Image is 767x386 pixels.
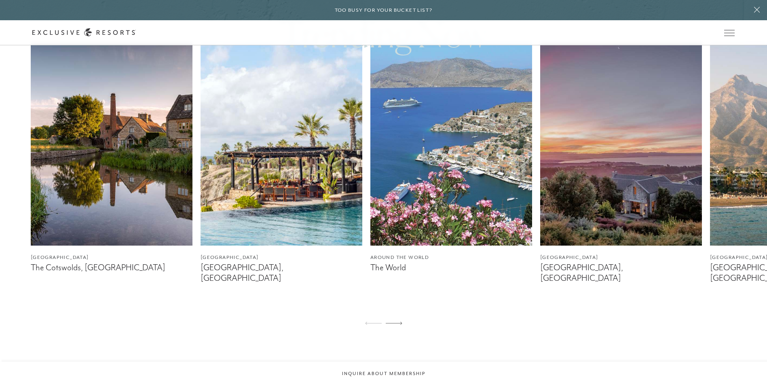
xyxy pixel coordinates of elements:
h6: Too busy for your bucket list? [335,6,433,14]
a: [GEOGRAPHIC_DATA][GEOGRAPHIC_DATA], [GEOGRAPHIC_DATA] [540,43,702,283]
figcaption: [GEOGRAPHIC_DATA] [31,254,192,261]
figcaption: Around the World [370,254,532,261]
a: [GEOGRAPHIC_DATA]The Cotswolds, [GEOGRAPHIC_DATA] [31,43,192,273]
figcaption: The World [370,263,532,273]
a: Around the WorldThe World [370,43,532,273]
figcaption: [GEOGRAPHIC_DATA] [201,254,362,261]
figcaption: [GEOGRAPHIC_DATA] [540,254,702,261]
button: Open navigation [724,30,735,36]
figcaption: [GEOGRAPHIC_DATA], [GEOGRAPHIC_DATA] [201,263,362,283]
figcaption: The Cotswolds, [GEOGRAPHIC_DATA] [31,263,192,273]
a: [GEOGRAPHIC_DATA][GEOGRAPHIC_DATA], [GEOGRAPHIC_DATA] [201,43,362,283]
figcaption: [GEOGRAPHIC_DATA], [GEOGRAPHIC_DATA] [540,263,702,283]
